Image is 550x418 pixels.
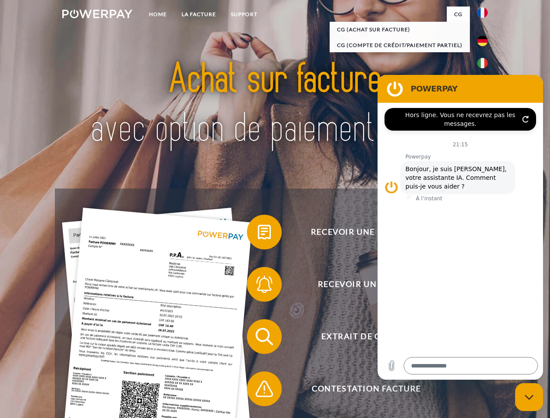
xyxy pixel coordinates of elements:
[260,319,473,354] span: Extrait de compte
[174,7,223,22] a: LA FACTURE
[83,42,467,167] img: title-powerpay_fr.svg
[260,267,473,302] span: Recevoir un rappel?
[62,10,132,18] img: logo-powerpay-white.svg
[477,7,488,18] img: fr
[247,267,473,302] button: Recevoir un rappel?
[247,319,473,354] button: Extrait de compte
[247,371,473,406] button: Contestation Facture
[253,378,275,400] img: qb_warning.svg
[260,215,473,249] span: Recevoir une facture ?
[253,221,275,243] img: qb_bill.svg
[330,22,470,37] a: CG (achat sur facture)
[477,58,488,68] img: it
[247,215,473,249] button: Recevoir une facture ?
[253,273,275,295] img: qb_bell.svg
[223,7,265,22] a: Support
[378,75,543,380] iframe: Fenêtre de messagerie
[330,37,470,53] a: CG (Compte de crédit/paiement partiel)
[260,371,473,406] span: Contestation Facture
[253,326,275,347] img: qb_search.svg
[477,36,488,46] img: de
[515,383,543,411] iframe: Bouton de lancement de la fenêtre de messagerie, conversation en cours
[142,7,174,22] a: Home
[447,7,470,22] a: CG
